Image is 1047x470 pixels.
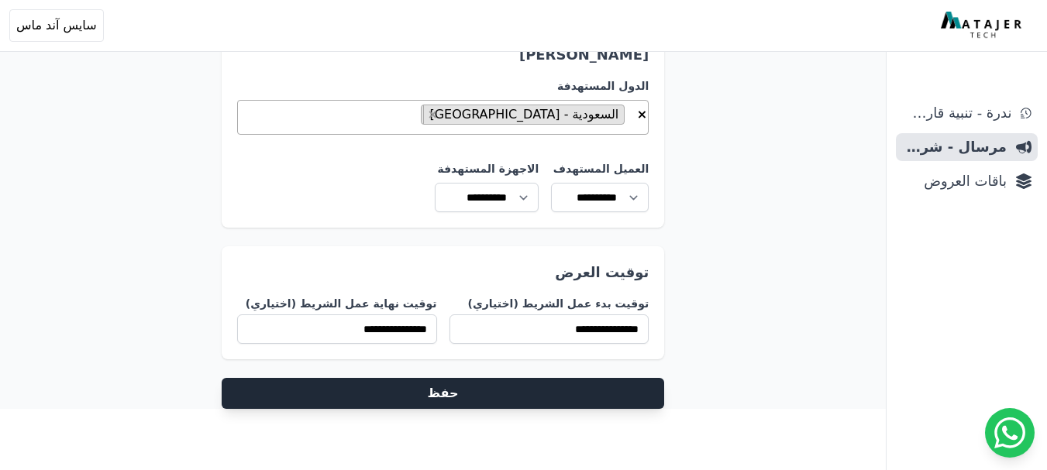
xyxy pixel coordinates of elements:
[421,105,625,125] li: السعودية - Saudi Arabia
[637,107,647,122] span: ×
[636,105,648,120] button: Remove all items
[237,78,649,94] label: الدول المستهدفة
[902,170,1007,192] span: باقات العروض
[237,44,649,66] h3: [PERSON_NAME]
[902,102,1011,124] span: ندرة - تنبية قارب علي النفاذ
[941,12,1025,39] img: MatajerTech Logo
[237,262,649,283] h3: توقيت العرض
[435,161,539,177] label: الاجهزة المستهدفة
[16,16,97,35] span: سايس آند ماس
[425,107,620,122] span: السعودية - [GEOGRAPHIC_DATA]
[551,161,649,177] label: العميل المستهدف
[222,378,665,409] button: حفظ
[427,107,437,122] span: ×
[505,135,629,149] textarea: Search
[237,296,437,311] label: توقيت نهاية عمل الشريط (اختياري)
[449,296,649,311] label: توقيت بدء عمل الشريط (اختياري)
[423,105,440,124] button: Remove item
[902,136,1007,158] span: مرسال - شريط دعاية
[9,9,104,42] button: سايس آند ماس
